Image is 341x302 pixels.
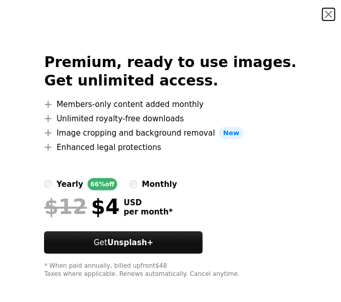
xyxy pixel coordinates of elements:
[124,198,173,207] span: USD
[219,127,244,139] span: New
[108,238,154,247] strong: Unsplash+
[142,178,177,190] div: monthly
[44,231,203,254] button: GetUnsplash+
[44,195,87,219] span: $12
[44,195,119,219] div: $4
[44,180,52,188] input: yearly66%off
[44,113,296,125] li: Unlimited royalty-free downloads
[44,127,296,139] li: Image cropping and background removal
[124,207,173,217] span: per month *
[88,178,118,190] div: 66% off
[44,98,296,111] li: Members-only content added monthly
[44,262,296,278] div: * When paid annually, billed upfront $48 Taxes where applicable. Renews automatically. Cancel any...
[44,141,296,154] li: Enhanced legal protections
[44,53,296,90] h2: Premium, ready to use images. Get unlimited access.
[56,178,83,190] div: yearly
[130,180,138,188] input: monthly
